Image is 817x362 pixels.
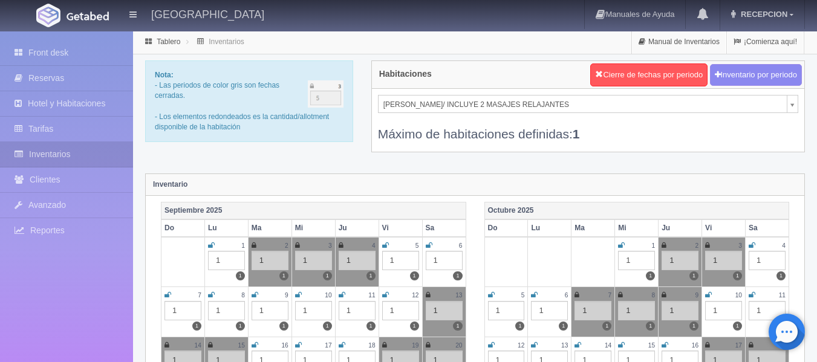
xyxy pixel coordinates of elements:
small: 8 [652,292,656,299]
small: 2 [285,242,288,249]
small: 9 [695,292,698,299]
a: Tablero [157,37,180,46]
a: [PERSON_NAME]/ INCLUYE 2 MASAJES RELAJANTES [378,95,798,113]
small: 7 [198,292,201,299]
small: 5 [415,242,419,249]
small: 18 [368,342,375,349]
strong: Inventario [153,180,187,189]
div: - Las periodos de color gris son fechas cerradas. - Los elementos redondeados es la cantidad/allo... [145,60,353,142]
h4: [GEOGRAPHIC_DATA] [151,6,264,21]
th: Lu [204,219,248,237]
label: 1 [236,322,245,331]
small: 2 [695,242,698,249]
label: 1 [733,271,742,280]
label: 1 [410,271,419,280]
div: 1 [339,301,376,320]
small: 9 [285,292,288,299]
small: 1 [652,242,656,249]
label: 1 [323,271,332,280]
small: 11 [779,292,786,299]
label: 1 [776,271,786,280]
div: Máximo de habitaciones definidas: [378,113,798,143]
div: 1 [705,251,742,270]
th: Do [484,219,528,237]
small: 17 [735,342,742,349]
div: 1 [295,301,332,320]
th: Vi [379,219,422,237]
label: 1 [733,322,742,331]
label: 1 [410,322,419,331]
div: 1 [426,301,463,320]
small: 7 [608,292,612,299]
div: 1 [339,251,376,270]
label: 1 [515,322,524,331]
a: Manual de Inventarios [632,30,726,54]
label: 1 [559,322,568,331]
div: 1 [208,251,245,270]
small: 1 [241,242,245,249]
div: 1 [705,301,742,320]
div: 1 [618,301,655,320]
th: Octubre 2025 [484,202,789,219]
th: Lu [528,219,571,237]
div: 1 [662,251,698,270]
small: 15 [238,342,245,349]
small: 5 [521,292,525,299]
div: 1 [575,301,611,320]
b: 1 [573,127,580,141]
small: 13 [455,292,462,299]
small: 12 [412,292,418,299]
div: 1 [252,251,288,270]
small: 17 [325,342,331,349]
small: 10 [325,292,331,299]
label: 1 [236,271,245,280]
small: 13 [561,342,568,349]
div: 1 [488,301,525,320]
label: 1 [453,322,462,331]
img: Getabed [36,4,60,27]
small: 4 [782,242,786,249]
small: 15 [648,342,655,349]
div: 1 [749,251,786,270]
small: 14 [195,342,201,349]
small: 19 [412,342,418,349]
button: Cierre de fechas por periodo [590,63,708,86]
th: Ju [335,219,379,237]
th: Sa [746,219,789,237]
small: 6 [459,242,463,249]
div: 1 [252,301,288,320]
small: 11 [368,292,375,299]
label: 1 [366,271,376,280]
img: cutoff.png [308,80,343,108]
a: ¡Comienza aquí! [727,30,804,54]
small: 8 [241,292,245,299]
small: 14 [605,342,611,349]
div: 1 [382,301,419,320]
th: Sa [422,219,466,237]
small: 16 [692,342,698,349]
div: 1 [749,301,786,320]
small: 3 [328,242,332,249]
label: 1 [323,322,332,331]
small: 16 [281,342,288,349]
label: 1 [689,322,698,331]
img: Getabed [67,11,109,21]
div: 1 [382,251,419,270]
div: 1 [164,301,201,320]
div: 1 [208,301,245,320]
label: 1 [453,271,462,280]
th: Mi [615,219,659,237]
label: 1 [646,322,655,331]
div: 1 [531,301,568,320]
div: 1 [426,251,463,270]
th: Ju [659,219,702,237]
th: Vi [702,219,746,237]
h4: Habitaciones [379,69,432,79]
small: 6 [565,292,568,299]
b: Nota: [155,71,174,79]
label: 1 [646,271,655,280]
th: Mi [291,219,335,237]
label: 1 [366,322,376,331]
label: 1 [689,271,698,280]
span: RECEPCION [738,10,787,19]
